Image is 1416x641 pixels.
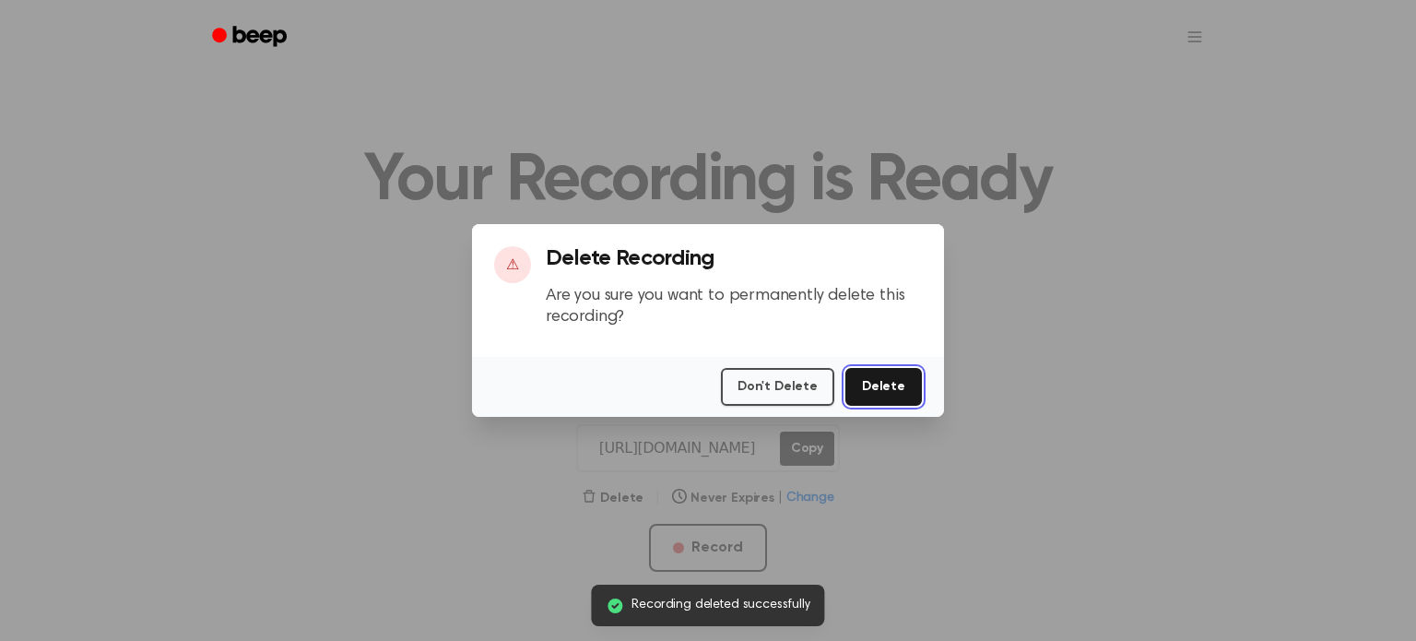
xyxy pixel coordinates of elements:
h3: Delete Recording [546,246,922,271]
span: Recording deleted successfully [631,596,809,615]
a: Beep [199,19,303,55]
div: ⚠ [494,246,531,283]
button: Don't Delete [721,368,834,406]
button: Delete [845,368,922,406]
button: Open menu [1173,15,1217,59]
p: Are you sure you want to permanently delete this recording? [546,286,922,327]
